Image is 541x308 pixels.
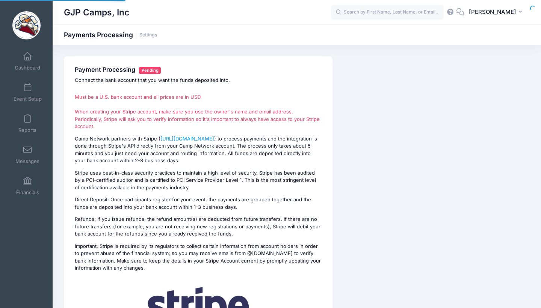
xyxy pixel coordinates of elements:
[10,142,45,168] a: Messages
[139,67,161,74] span: Pending
[75,169,322,192] p: Stripe uses best-in-class security practices to maintain a high level of security. Stripe has bee...
[464,4,530,21] button: [PERSON_NAME]
[75,66,322,74] h4: Payment Processing
[15,65,40,71] span: Dashboard
[16,189,39,196] span: Financials
[10,110,45,137] a: Reports
[331,5,444,20] input: Search by First Name, Last Name, or Email...
[75,77,322,84] p: Connect the bank account that you want the funds deposited into.
[75,196,322,211] p: Direct Deposit: Once participants register for your event, the payments are grouped together and ...
[75,243,322,272] p: Important: Stripe is required by its regulators to collect certain information from account holde...
[18,127,36,133] span: Reports
[15,158,39,165] span: Messages
[160,136,214,142] a: [URL][DOMAIN_NAME]
[75,135,322,165] p: Camp Network partners with Stripe ( ) to process payments and the integration is done through Str...
[139,32,157,38] a: Settings
[469,8,516,16] span: [PERSON_NAME]
[75,216,322,238] p: Refunds: If you issue refunds, the refund amount(s) are deducted from future transfers. If there ...
[64,4,129,21] h1: GJP Camps, Inc
[10,79,45,106] a: Event Setup
[10,173,45,199] a: Financials
[64,31,157,39] h1: Payments Processing
[14,96,42,102] span: Event Setup
[10,48,45,74] a: Dashboard
[75,94,322,130] p: Must be a U.S. bank account and all prices are in USD. When creating your Stripe account, make su...
[12,11,41,39] img: GJP Camps, Inc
